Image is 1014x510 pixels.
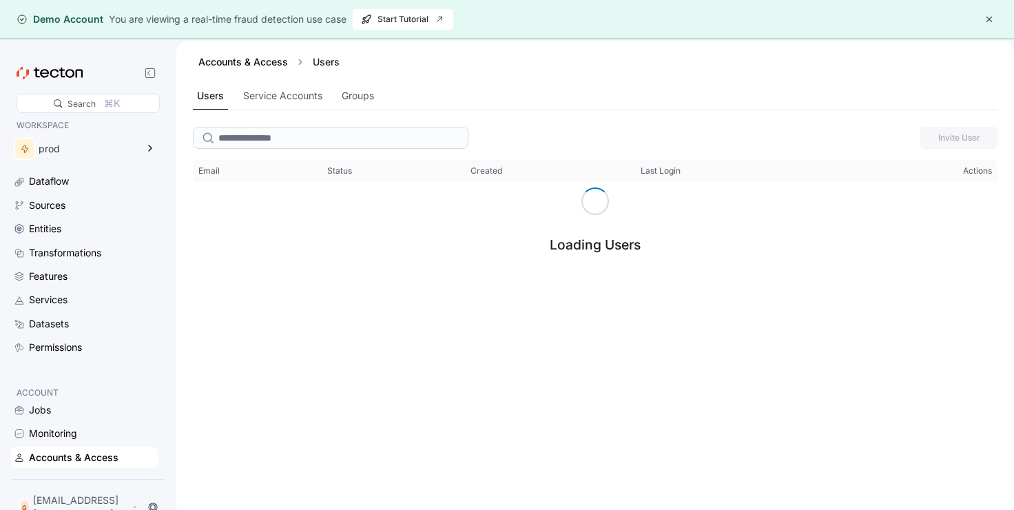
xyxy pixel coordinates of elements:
[307,55,345,69] div: Users
[11,171,158,192] a: Dataflow
[11,195,158,216] a: Sources
[29,245,101,261] div: Transformations
[17,386,153,400] p: ACCOUNT
[11,423,158,444] a: Monitoring
[39,144,136,154] div: prod
[29,450,118,465] div: Accounts & Access
[109,12,346,27] div: You are viewing a real-time fraud detection use case
[576,182,614,221] span: Loading
[11,218,158,239] a: Entities
[963,165,992,176] span: Actions
[11,314,158,334] a: Datasets
[29,402,51,418] div: Jobs
[17,94,160,113] div: Search⌘K
[198,165,220,176] span: Email
[470,165,502,176] span: Created
[243,88,322,103] div: Service Accounts
[29,198,65,213] div: Sources
[641,165,681,176] span: Last Login
[11,447,158,468] a: Accounts & Access
[920,127,997,149] button: Invite User
[68,97,96,110] div: Search
[327,165,352,176] span: Status
[17,12,103,26] div: Demo Account
[29,269,68,284] div: Features
[29,316,69,331] div: Datasets
[361,9,445,30] span: Start Tutorial
[11,289,158,310] a: Services
[104,96,120,111] div: ⌘K
[29,426,77,441] div: Monitoring
[17,119,153,132] p: WORKSPACE
[197,88,224,103] div: Users
[29,292,68,307] div: Services
[198,56,288,68] a: Accounts & Access
[929,127,989,148] span: Invite User
[550,236,641,253] div: Loading Users
[29,221,61,236] div: Entities
[352,8,454,30] button: Start Tutorial
[29,174,69,189] div: Dataflow
[342,88,374,103] div: Groups
[11,243,158,263] a: Transformations
[11,266,158,287] a: Features
[29,340,82,355] div: Permissions
[11,400,158,420] a: Jobs
[11,337,158,358] a: Permissions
